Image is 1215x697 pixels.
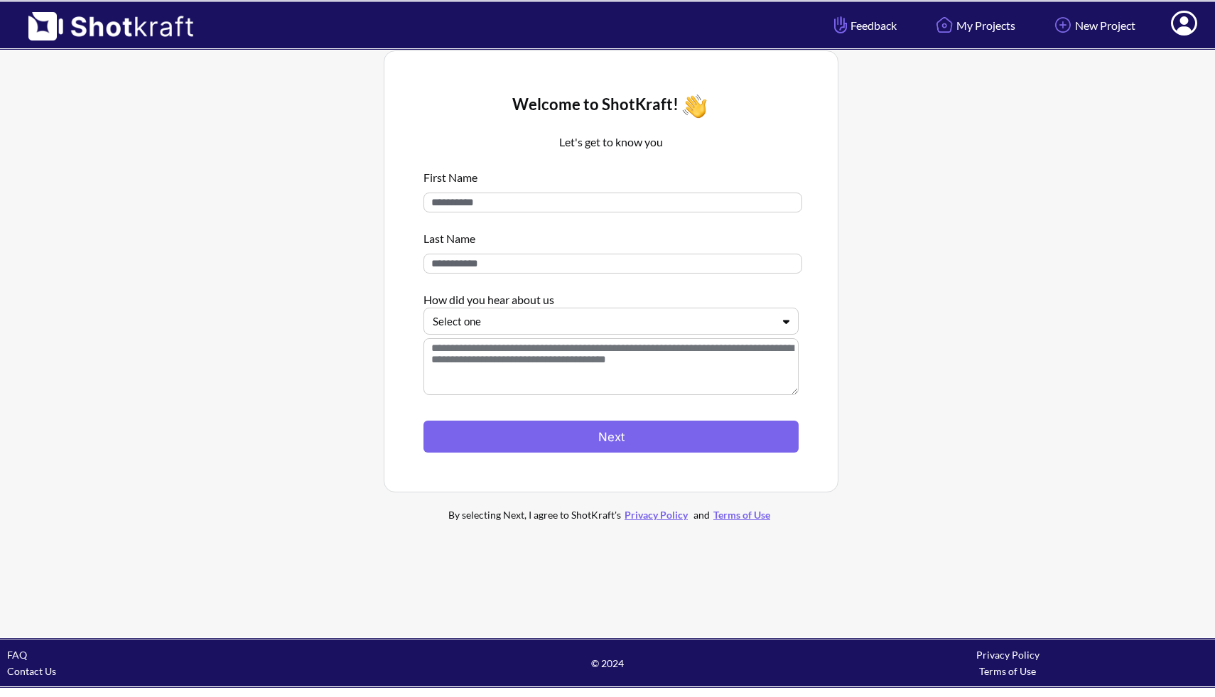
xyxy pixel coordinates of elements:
[710,509,774,521] a: Terms of Use
[808,663,1208,679] div: Terms of Use
[932,13,956,37] img: Home Icon
[423,162,799,185] div: First Name
[419,507,803,523] div: By selecting Next, I agree to ShotKraft's and
[423,134,799,151] p: Let's get to know you
[7,649,27,661] a: FAQ
[407,655,807,671] span: © 2024
[7,665,56,677] a: Contact Us
[922,6,1026,44] a: My Projects
[621,509,691,521] a: Privacy Policy
[423,284,799,308] div: How did you hear about us
[831,17,897,33] span: Feedback
[423,223,799,247] div: Last Name
[1051,13,1075,37] img: Add Icon
[808,647,1208,663] div: Privacy Policy
[1040,6,1146,44] a: New Project
[423,90,799,122] div: Welcome to ShotKraft!
[423,421,799,453] button: Next
[679,90,711,122] img: Wave Icon
[831,13,850,37] img: Hand Icon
